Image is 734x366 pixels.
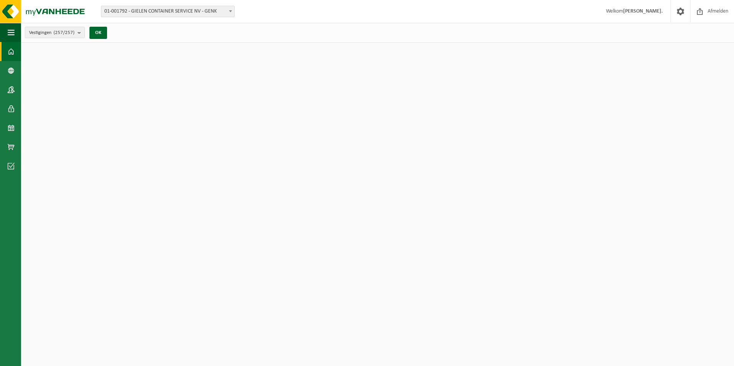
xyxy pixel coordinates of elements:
iframe: chat widget [4,349,128,366]
button: Vestigingen(257/257) [25,27,85,38]
button: OK [89,27,107,39]
span: Vestigingen [29,27,75,39]
span: 01-001792 - GIELEN CONTAINER SERVICE NV - GENK [101,6,235,17]
strong: [PERSON_NAME]. [623,8,663,14]
span: 01-001792 - GIELEN CONTAINER SERVICE NV - GENK [101,6,234,17]
count: (257/257) [54,30,75,35]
